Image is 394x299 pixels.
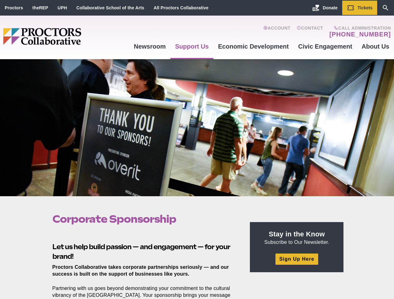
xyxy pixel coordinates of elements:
a: Donate [308,1,342,15]
a: Newsroom [129,38,170,55]
a: Civic Engagement [294,38,357,55]
span: Tickets [358,5,372,10]
span: Donate [323,5,338,10]
a: UPH [58,5,67,10]
img: Proctors logo [3,28,129,45]
a: [PHONE_NUMBER] [329,31,391,38]
a: Search [377,1,394,15]
a: About Us [357,38,394,55]
strong: Proctors Collaborative takes corporate partnerships seriously — and our success is built on the s... [52,264,229,277]
a: Sign Up Here [275,254,318,264]
a: Account [263,26,290,38]
h2: Let us help build passion — and engagement — for your brand! [52,232,236,261]
a: Support Us [170,38,213,55]
h1: Corporate Sponsorship [52,213,236,225]
a: All Proctors Collaborative [153,5,208,10]
a: theREP [32,5,48,10]
span: Call Administration [328,26,391,31]
strong: Stay in the Know [269,230,325,238]
p: Subscribe to Our Newsletter. [257,230,336,246]
a: Contact [297,26,323,38]
a: Tickets [342,1,377,15]
a: Economic Development [213,38,294,55]
a: Collaborative School of the Arts [76,5,144,10]
a: Proctors [5,5,23,10]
